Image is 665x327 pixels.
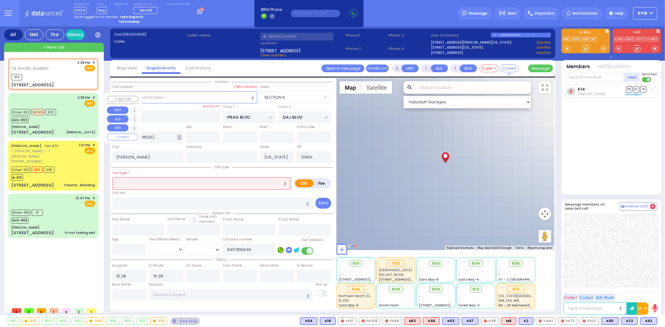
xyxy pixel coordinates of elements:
[339,294,400,298] span: Northwell Health Lenox Hill
[379,294,381,298] span: -
[92,143,95,148] span: ✕
[621,205,624,208] img: comment-alt.png
[260,263,279,268] label: Destination
[642,77,652,83] label: Turn off text
[621,317,638,325] div: BLS
[558,317,577,325] div: FD72
[223,237,253,242] label: Call back number
[459,294,460,298] span: -
[260,125,267,130] label: Floor
[431,45,483,50] a: [STREET_ADDRESS][US_STATE]
[133,2,160,6] label: Medic on call
[223,217,243,222] label: P First Name
[539,208,551,220] button: Map camera controls
[167,217,185,222] label: Last Name
[97,7,107,14] span: Bay
[431,40,512,45] a: [STREET_ADDRESS][PERSON_NAME][US_STATE]
[339,268,341,272] span: -
[640,86,647,92] span: TR
[199,219,215,224] span: members
[462,11,467,16] img: message.svg
[601,317,619,325] div: K80
[74,2,89,6] label: Dispatcher
[11,109,31,115] span: Driver-K67
[339,272,341,277] span: -
[595,294,615,301] button: ALS-Rush
[114,2,128,6] label: Night unit
[11,210,31,216] span: Driver-K83
[472,286,479,292] span: 912
[508,11,517,16] span: Alert
[620,202,657,211] button: Internal Chat 4
[122,318,134,325] div: 909
[32,210,43,216] span: K1
[640,317,657,325] div: BLS
[300,317,317,325] div: BLS
[567,63,590,70] button: Members
[11,182,54,188] div: [STREET_ADDRESS]
[199,214,217,219] small: Share with
[114,32,185,37] label: Cad:
[578,92,605,96] span: Berish Schonbrun
[462,317,479,325] div: K67
[582,37,590,41] a: K80
[223,125,232,130] label: Room
[11,217,29,224] span: BUS-906
[123,32,146,37] span: [0812202516]
[613,31,661,35] label: KJFD
[566,73,624,82] input: Search member
[640,317,657,325] div: K62
[43,44,64,50] span: + New call
[11,125,39,129] div: [PERSON_NAME]
[484,320,487,323] img: red-radio-icon.svg
[295,179,313,187] label: EMS
[537,40,551,45] a: Use this
[107,115,128,123] button: ALS
[339,298,349,303] span: K1, K83
[66,130,95,135] div: [MEDICAL_DATA]
[112,84,133,89] label: Call Location
[419,268,421,272] span: -
[74,308,84,313] span: 2
[383,317,402,325] div: FD69
[186,125,192,130] label: Apt
[320,317,336,325] div: K18
[459,268,460,272] span: -
[64,183,95,187] div: Trauma - Bleeding
[66,29,85,40] a: History
[583,320,586,323] img: red-radio-icon.svg
[107,318,119,325] div: 908
[419,277,439,282] span: Sanz Bay-6
[352,260,359,267] span: 901
[633,7,657,20] button: KY18
[637,302,648,315] button: 10-4
[500,64,518,72] button: Covered
[11,129,54,135] div: [STREET_ADDRESS]
[580,317,599,325] div: FD22
[79,143,90,148] span: 1:01 PM
[97,2,107,6] label: Lines
[624,73,640,82] button: +Add
[264,94,285,101] span: SECTION 6
[647,37,659,41] a: CAR2
[539,81,551,94] button: Toggle fullscreen view
[339,303,359,308] span: Sanz Bay-5
[212,79,232,84] span: Location
[361,81,392,94] button: Show satellite imagery
[316,198,331,209] button: Send
[338,317,356,325] div: FD21
[636,37,647,41] a: FD72
[387,260,404,267] div: 902
[404,317,421,325] div: M13
[171,317,200,325] div: See map
[57,318,69,325] div: 904
[278,217,299,222] label: P Last Name
[31,109,44,115] span: MCH19
[25,29,43,40] div: EMS
[379,268,412,272] span: Valley Hospital
[149,237,183,242] div: Year/Month/Week/Day
[234,84,257,89] label: Clear address
[142,65,181,71] a: Dispatch info
[260,40,344,46] label: Location
[297,263,313,268] label: In Service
